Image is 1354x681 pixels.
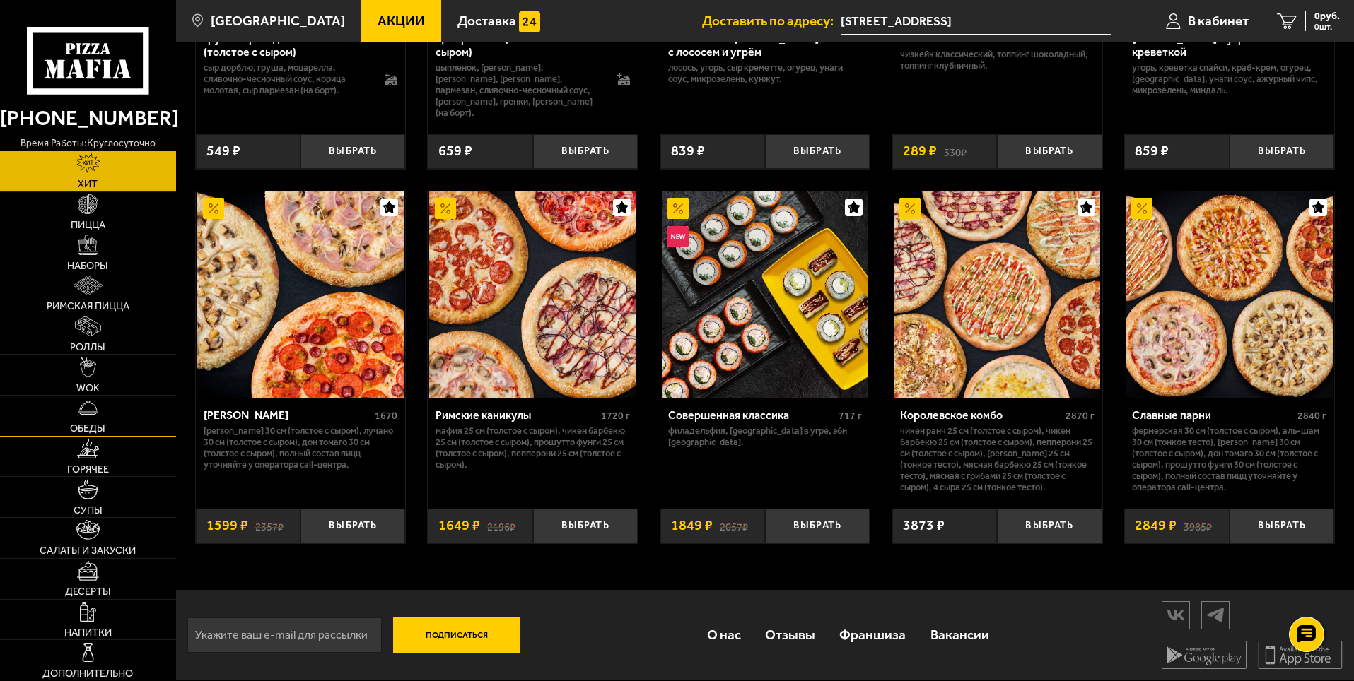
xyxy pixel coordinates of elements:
div: Совершенная классика [668,408,836,422]
span: В кабинет [1188,14,1249,28]
div: Славные парни [1132,408,1294,422]
span: Пицца [71,220,105,230]
img: vk [1162,603,1189,627]
img: Совершенная классика [662,191,868,398]
span: Обеды [70,423,105,433]
a: АкционныйСлавные парни [1124,191,1334,398]
p: цыпленок, [PERSON_NAME], [PERSON_NAME], [PERSON_NAME], пармезан, сливочно-чесночный соус, [PERSON... [436,62,603,119]
div: [PERSON_NAME] [204,408,372,422]
span: 1849 ₽ [671,519,713,533]
input: Ваш адрес доставки [841,8,1111,35]
s: 2196 ₽ [487,519,515,533]
span: 3873 ₽ [903,519,945,533]
span: Напитки [64,627,112,637]
p: Филадельфия, [GEOGRAPHIC_DATA] в угре, Эби [GEOGRAPHIC_DATA]. [668,425,863,448]
img: Славные парни [1126,191,1333,398]
p: сыр дорблю, груша, моцарелла, сливочно-чесночный соус, корица молотая, сыр пармезан (на борт). [204,62,371,96]
img: Хет Трик [197,191,404,398]
img: Акционный [899,198,921,219]
button: Выбрать [300,509,405,543]
button: Выбрать [533,134,638,169]
div: Королевское комбо [900,408,1062,422]
img: Акционный [667,198,689,219]
span: Роллы [70,342,105,352]
a: АкционныйРимские каникулы [428,191,638,398]
span: 0 шт. [1314,23,1340,31]
a: АкционныйНовинкаСовершенная классика [660,191,870,398]
button: Выбрать [1230,509,1334,543]
s: 3985 ₽ [1184,519,1212,533]
s: 2357 ₽ [255,519,284,533]
span: Салаты и закуски [40,545,136,555]
span: 549 ₽ [206,144,240,158]
span: Римская пицца [47,301,129,311]
button: Выбрать [765,134,870,169]
button: Выбрать [533,509,638,543]
input: Укажите ваш e-mail для рассылки [187,617,382,653]
span: 717 г [839,410,862,422]
span: 0 руб. [1314,11,1340,21]
s: 330 ₽ [944,144,967,158]
span: 2840 г [1297,410,1326,422]
span: 859 ₽ [1135,144,1169,158]
span: [GEOGRAPHIC_DATA] [211,14,345,28]
span: 1670 [375,410,397,422]
span: Дополнительно [42,668,133,678]
span: 2870 г [1066,410,1095,422]
span: 289 ₽ [903,144,937,158]
img: Акционный [435,198,456,219]
button: Подписаться [393,617,520,653]
p: Чизкейк классический, топпинг шоколадный, топпинг клубничный. [900,49,1095,71]
img: Римские каникулы [429,191,636,398]
button: Выбрать [1230,134,1334,169]
span: Наборы [67,261,108,271]
p: [PERSON_NAME] 30 см (толстое с сыром), Лучано 30 см (толстое с сыром), Дон Томаго 30 см (толстое ... [204,425,398,470]
a: Франшиза [827,612,918,658]
span: Горячее [67,464,109,474]
span: Супы [74,505,103,515]
a: Вакансии [918,612,1001,658]
a: Отзывы [753,612,827,658]
span: 2849 ₽ [1135,519,1177,533]
span: 1649 ₽ [438,519,480,533]
p: Фермерская 30 см (толстое с сыром), Аль-Шам 30 см (тонкое тесто), [PERSON_NAME] 30 см (толстое с ... [1132,425,1326,493]
img: tg [1202,603,1229,627]
div: Запеченный [PERSON_NAME] с лососем и угрём [668,32,836,59]
a: АкционныйКоролевское комбо [892,191,1102,398]
div: [PERSON_NAME] с угрём и креветкой [1132,32,1300,59]
p: лосось, угорь, Сыр креметте, огурец, унаги соус, микрозелень, кунжут. [668,62,863,85]
span: WOK [76,383,100,393]
span: 659 ₽ [438,144,472,158]
span: Десерты [65,586,111,596]
button: Выбрать [997,509,1102,543]
span: 839 ₽ [671,144,705,158]
a: О нас [694,612,752,658]
span: Доставка [457,14,516,28]
span: Акции [378,14,425,28]
img: Новинка [667,226,689,247]
button: Выбрать [997,134,1102,169]
img: Королевское комбо [894,191,1100,398]
div: Цезарь 25 см (толстое с сыром) [436,32,603,59]
p: Мафия 25 см (толстое с сыром), Чикен Барбекю 25 см (толстое с сыром), Прошутто Фунги 25 см (толст... [436,425,630,470]
span: Хит [78,179,98,189]
img: Акционный [203,198,224,219]
img: Акционный [1131,198,1152,219]
button: Выбрать [765,509,870,543]
button: Выбрать [300,134,405,169]
img: 15daf4d41897b9f0e9f617042186c801.svg [519,11,540,32]
span: 1720 г [601,410,630,422]
span: 1599 ₽ [206,519,248,533]
span: Доставить по адресу: [702,14,841,28]
div: Римские каникулы [436,408,597,422]
div: Груша горгондзола 25 см (толстое с сыром) [204,32,371,59]
a: АкционныйХет Трик [196,191,406,398]
p: Чикен Ранч 25 см (толстое с сыром), Чикен Барбекю 25 см (толстое с сыром), Пепперони 25 см (толст... [900,425,1095,493]
p: угорь, креветка спайси, краб-крем, огурец, [GEOGRAPHIC_DATA], унаги соус, ажурный чипс, микрозеле... [1132,62,1326,96]
s: 2057 ₽ [720,519,748,533]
